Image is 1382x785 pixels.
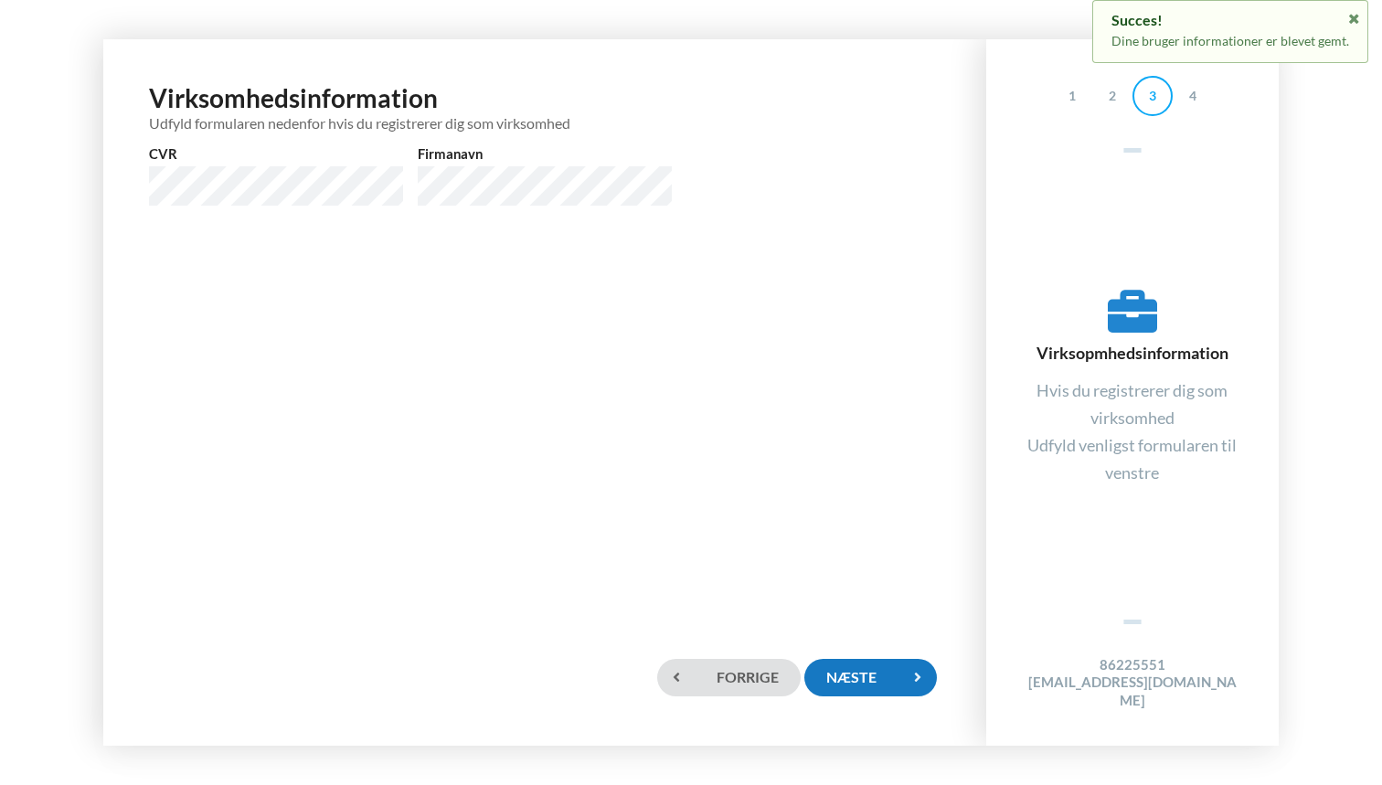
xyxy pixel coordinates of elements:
[1092,76,1132,116] div: 2
[149,81,940,132] h1: Virksomhedsinformation
[1023,656,1242,674] h4: 86225551
[1052,76,1092,116] div: 1
[1132,76,1173,116] div: 3
[1111,32,1349,50] p: Dine bruger informationer er blevet gemt.
[804,659,936,696] div: Næste
[149,114,940,132] div: Udfyld formularen nedenfor hvis du registrerer dig som virksomhed
[1173,76,1213,116] div: 4
[1111,11,1349,29] div: Succes!
[657,659,801,696] div: Forrige
[1023,377,1242,486] div: Hvis du registrerer dig som virksomhed Udfyld venligst formularen til venstre
[149,144,403,163] label: CVR
[1023,287,1242,364] div: Virksopmhedsinformation
[1023,674,1242,709] h4: [EMAIL_ADDRESS][DOMAIN_NAME]
[418,144,672,163] label: Firmanavn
